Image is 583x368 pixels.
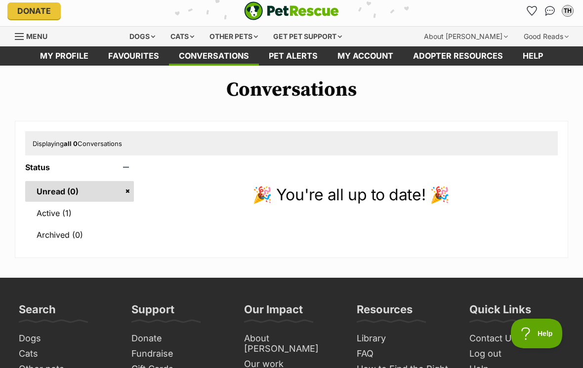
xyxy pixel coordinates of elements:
[244,1,339,20] img: logo-e224e6f780fb5917bec1dbf3a21bbac754714ae5b6737aabdf751b685950b380.svg
[417,27,515,46] div: About [PERSON_NAME]
[244,302,303,322] h3: Our Impact
[469,302,531,322] h3: Quick Links
[328,46,403,66] a: My account
[511,319,563,348] iframe: Help Scout Beacon - Open
[240,331,343,356] a: About [PERSON_NAME]
[465,346,568,362] a: Log out
[203,27,265,46] div: Other pets
[127,331,230,346] a: Donate
[545,6,555,16] img: chat-41dd97257d64d25036548639549fe6c8038ab92f7586957e7f3b1b290dea8141.svg
[98,46,169,66] a: Favourites
[524,3,540,19] a: Favourites
[131,302,174,322] h3: Support
[524,3,576,19] ul: Account quick links
[517,27,576,46] div: Good Reads
[26,32,47,40] span: Menu
[33,140,122,147] span: Displaying Conversations
[30,46,98,66] a: My profile
[15,27,54,44] a: Menu
[144,183,558,207] p: 🎉 You're all up to date! 🎉
[123,27,162,46] div: Dogs
[353,331,456,346] a: Library
[403,46,513,66] a: Adopter resources
[25,181,134,202] a: Unread (0)
[169,46,259,66] a: conversations
[513,46,553,66] a: Help
[127,346,230,362] a: Fundraise
[19,302,56,322] h3: Search
[7,2,61,19] a: Donate
[560,3,576,19] button: My account
[259,46,328,66] a: Pet alerts
[64,140,78,147] strong: all 0
[25,224,134,245] a: Archived (0)
[15,346,118,362] a: Cats
[244,1,339,20] a: PetRescue
[25,203,134,223] a: Active (1)
[542,3,558,19] a: Conversations
[563,6,573,16] div: TH
[353,346,456,362] a: FAQ
[357,302,413,322] h3: Resources
[465,331,568,346] a: Contact Us
[266,27,349,46] div: Get pet support
[15,331,118,346] a: Dogs
[164,27,201,46] div: Cats
[25,163,134,172] header: Status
